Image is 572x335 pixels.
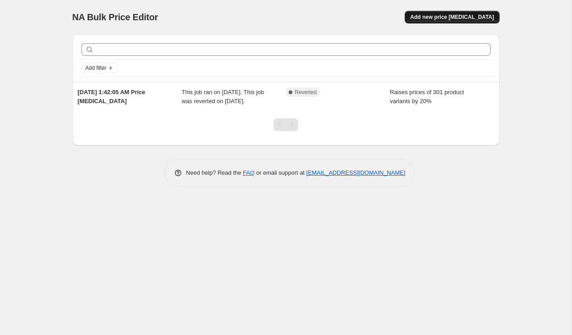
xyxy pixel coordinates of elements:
[72,12,158,22] span: NA Bulk Price Editor
[255,169,306,176] span: or email support at
[410,14,494,21] span: Add new price [MEDICAL_DATA]
[182,89,264,104] span: This job ran on [DATE]. This job was reverted on [DATE].
[273,118,298,131] nav: Pagination
[78,89,145,104] span: [DATE] 1:42:05 AM Price [MEDICAL_DATA]
[243,169,255,176] a: FAQ
[81,63,117,73] button: Add filter
[390,89,464,104] span: Raises prices of 301 product variants by 20%
[306,169,405,176] a: [EMAIL_ADDRESS][DOMAIN_NAME]
[85,64,107,72] span: Add filter
[186,169,243,176] span: Need help? Read the
[295,89,317,96] span: Reverted
[405,11,499,23] button: Add new price [MEDICAL_DATA]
